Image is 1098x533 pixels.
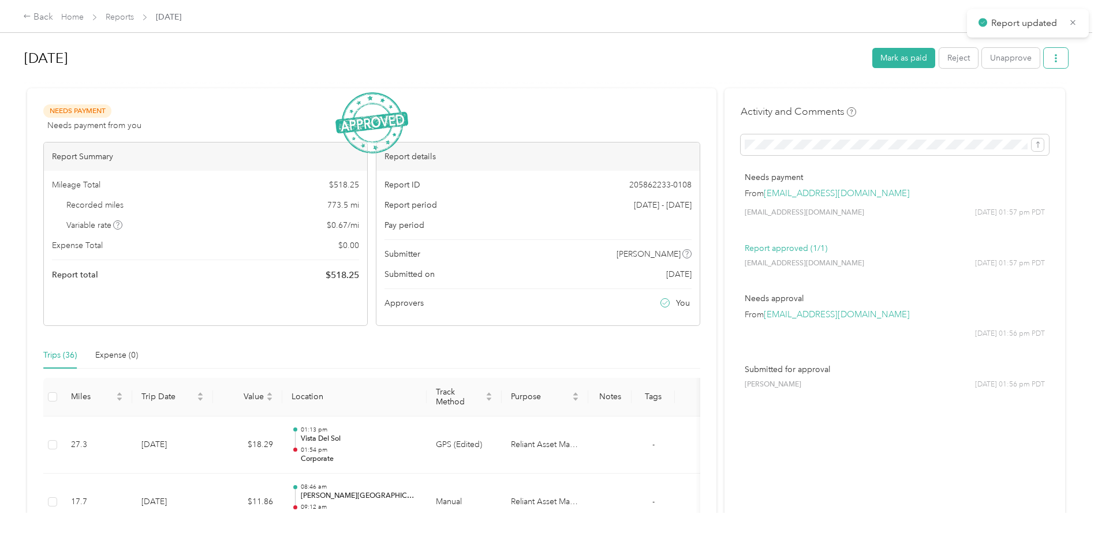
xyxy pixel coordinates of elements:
span: Value [222,392,264,401]
span: caret-down [266,396,273,403]
span: Purpose [511,392,570,401]
td: $11.86 [213,474,282,531]
span: Report total [52,269,98,281]
span: Variable rate [66,219,123,231]
span: caret-up [116,391,123,397]
span: [DATE] 01:57 pm PDT [975,208,1045,218]
p: Vista Del Sol [301,434,417,444]
th: Trip Date [132,378,213,416]
div: Report details [376,142,700,171]
span: caret-down [116,396,123,403]
span: [EMAIL_ADDRESS][DOMAIN_NAME] [745,258,864,269]
span: $ 518.25 [329,179,359,191]
th: Notes [588,378,632,416]
a: Home [61,12,84,22]
button: Mark as paid [872,48,935,68]
span: caret-up [485,391,492,397]
p: 09:12 am [301,503,417,511]
td: 17.7 [62,474,132,531]
span: 773.5 mi [327,199,359,211]
th: Miles [62,378,132,416]
span: Report period [384,199,437,211]
span: - [652,440,655,449]
p: From [745,309,1045,321]
span: $ 0.67 / mi [327,219,359,231]
span: Submitted on [384,268,435,280]
span: Trip Date [141,392,195,401]
div: Report Summary [44,142,367,171]
p: Corporate [301,454,417,464]
span: [DATE] [156,11,181,23]
div: Trips (36) [43,349,77,362]
td: Manual [427,474,502,531]
th: Tags [632,378,675,416]
p: [PERSON_NAME][GEOGRAPHIC_DATA] [301,491,417,501]
td: $18.29 [213,416,282,474]
span: Track Method [436,387,483,407]
p: Report updated [991,16,1060,31]
div: Expense (0) [95,349,138,362]
th: Location [282,378,427,416]
iframe: Everlance-gr Chat Button Frame [1033,468,1098,533]
p: From [745,187,1045,200]
button: Unapprove [982,48,1040,68]
span: [DATE] - [DATE] [634,199,692,211]
a: Reports [106,12,134,22]
span: [DATE] 01:57 pm PDT [975,258,1045,269]
button: Reject [939,48,978,68]
th: Value [213,378,282,416]
span: caret-up [572,391,579,397]
span: caret-down [485,396,492,403]
span: Expense Total [52,239,103,252]
span: 205862233-0108 [629,179,692,191]
td: [DATE] [132,416,213,474]
td: 27.3 [62,416,132,474]
span: $ 0.00 [338,239,359,252]
span: caret-down [572,396,579,403]
p: Needs approval [745,292,1045,305]
td: Reliant Asset Management Solutions [502,416,588,474]
span: Recorded miles [66,199,124,211]
p: Submitted for approval [745,363,1045,376]
a: [EMAIL_ADDRESS][DOMAIN_NAME] [764,309,910,320]
span: [DATE] [666,268,692,280]
p: 01:13 pm [301,426,417,434]
a: [EMAIL_ADDRESS][DOMAIN_NAME] [764,188,910,199]
span: caret-down [197,396,204,403]
p: Needs payment [745,171,1045,183]
span: Submitter [384,248,420,260]
h4: Activity and Comments [741,104,856,119]
span: $ 518.25 [326,268,359,282]
span: Needs payment from you [47,119,141,132]
span: [DATE] 01:56 pm PDT [975,380,1045,390]
span: Approvers [384,297,424,309]
span: Pay period [384,219,424,231]
td: GPS (Edited) [427,416,502,474]
p: 08:46 am [301,483,417,491]
span: [EMAIL_ADDRESS][DOMAIN_NAME] [745,208,864,218]
span: Miles [71,392,114,401]
span: - [652,497,655,506]
span: caret-up [197,391,204,397]
h1: September 16 [24,44,864,72]
span: [PERSON_NAME] [617,248,681,260]
span: caret-up [266,391,273,397]
span: [DATE] 01:56 pm PDT [975,329,1045,339]
td: [DATE] [132,474,213,531]
img: ApprovedStamp [335,92,408,154]
p: 01:54 pm [301,446,417,454]
div: Back [23,10,53,24]
span: You [676,297,690,309]
span: Report ID [384,179,420,191]
span: Mileage Total [52,179,100,191]
span: Needs Payment [43,104,111,118]
th: Track Method [427,378,502,416]
th: Purpose [502,378,588,416]
p: Report approved (1/1) [745,242,1045,254]
td: Reliant Asset Management Solutions [502,474,588,531]
p: Vista Del Sol [301,511,417,521]
span: [PERSON_NAME] [745,380,801,390]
